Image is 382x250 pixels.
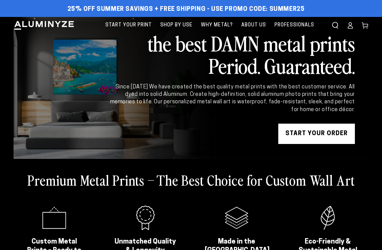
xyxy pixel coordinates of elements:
a: Why Metal? [198,17,236,34]
span: Why Metal? [201,21,233,29]
a: Professionals [271,17,318,34]
h2: the best DAMN metal prints Period. Guaranteed. [109,32,355,77]
a: Start Your Print [102,17,155,34]
span: Start Your Print [105,21,152,29]
a: About Us [238,17,269,34]
span: Professionals [275,21,314,29]
summary: Search our site [328,18,343,33]
span: Shop By Use [160,21,193,29]
div: Since [DATE] We have created the best quality metal prints with the best customer service. All dy... [109,83,355,114]
a: START YOUR Order [278,124,355,144]
a: Shop By Use [157,17,196,34]
span: 25% off Summer Savings + Free Shipping - Use Promo Code: SUMMER25 [67,6,305,13]
span: About Us [241,21,266,29]
h2: Premium Metal Prints – The Best Choice for Custom Wall Art [27,171,355,189]
img: Aluminyze [14,20,75,30]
